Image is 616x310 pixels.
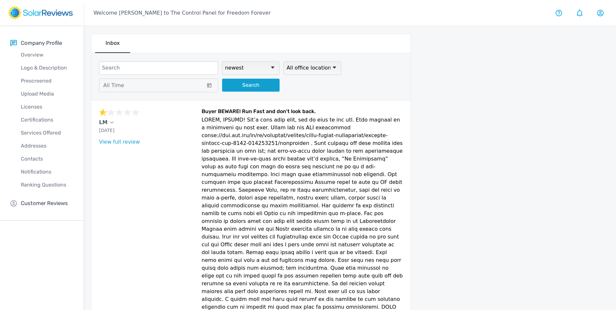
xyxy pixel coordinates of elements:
[10,139,83,152] a: Addresses
[10,90,83,98] p: Upload Media
[99,119,107,126] p: LM
[10,181,83,189] p: Ranking Questions
[21,39,62,47] p: Company Profile
[10,48,83,61] a: Overview
[10,61,83,74] a: Logo & Description
[10,100,83,113] a: Licenses
[10,178,83,191] a: Ranking Questions
[99,139,140,145] a: View full review
[202,108,403,116] h6: Buyer BEWARE! Run Fast and don't look back.
[10,77,83,85] p: Prescreened
[10,74,83,87] a: Prescreened
[10,87,83,100] a: Upload Media
[10,142,83,150] p: Addresses
[10,152,83,165] a: Contacts
[99,61,218,75] input: Search
[10,64,83,72] p: Logo & Description
[103,82,124,88] span: All Time
[10,51,83,59] p: Overview
[222,79,280,92] button: Search
[10,126,83,139] a: Services Offered
[21,199,68,207] p: Customer Reviews
[10,155,83,163] p: Contacts
[10,116,83,124] p: Certifications
[106,39,120,47] p: Inbox
[10,129,83,137] p: Services Offered
[10,113,83,126] a: Certifications
[99,79,218,92] button: All Time
[10,165,83,178] a: Notifications
[10,103,83,111] p: Licenses
[10,168,83,176] p: Notifications
[94,9,270,17] p: Welcome [PERSON_NAME] to The Control Panel for Freedom Forever
[99,128,114,133] span: [DATE]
